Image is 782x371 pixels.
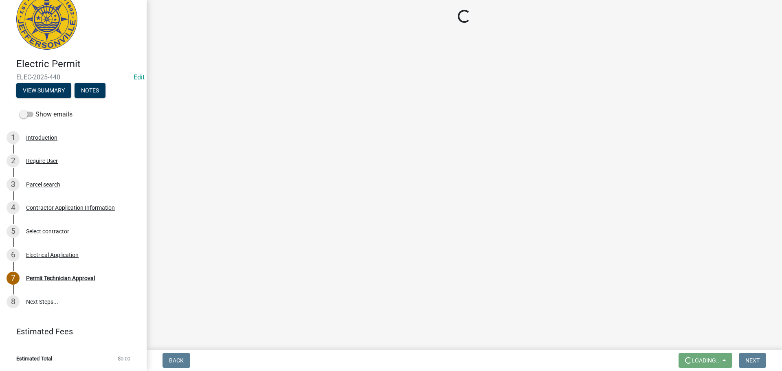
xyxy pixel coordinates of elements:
[26,158,58,164] div: Require User
[16,73,130,81] span: ELEC-2025-440
[7,295,20,308] div: 8
[169,357,184,364] span: Back
[26,205,115,211] div: Contractor Application Information
[26,135,57,140] div: Introduction
[16,58,140,70] h4: Electric Permit
[745,357,760,364] span: Next
[26,228,69,234] div: Select contractor
[739,353,766,368] button: Next
[16,88,71,94] wm-modal-confirm: Summary
[7,178,20,191] div: 3
[7,154,20,167] div: 2
[26,252,79,258] div: Electrical Application
[118,356,130,361] span: $0.00
[75,83,105,98] button: Notes
[26,182,60,187] div: Parcel search
[26,275,95,281] div: Permit Technician Approval
[134,73,145,81] wm-modal-confirm: Edit Application Number
[679,353,732,368] button: Loading...
[7,272,20,285] div: 7
[134,73,145,81] a: Edit
[75,88,105,94] wm-modal-confirm: Notes
[20,110,72,119] label: Show emails
[7,248,20,261] div: 6
[7,225,20,238] div: 5
[16,83,71,98] button: View Summary
[7,201,20,214] div: 4
[692,357,721,364] span: Loading...
[16,356,52,361] span: Estimated Total
[163,353,190,368] button: Back
[7,131,20,144] div: 1
[7,323,134,340] a: Estimated Fees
